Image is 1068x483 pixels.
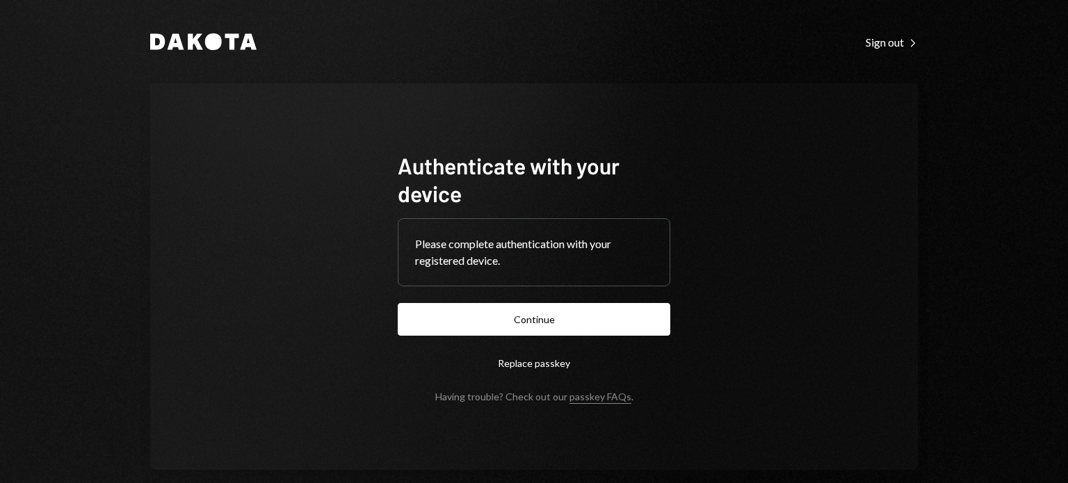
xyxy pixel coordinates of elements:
a: passkey FAQs [569,391,631,404]
div: Please complete authentication with your registered device. [415,236,653,269]
h1: Authenticate with your device [398,152,670,207]
button: Replace passkey [398,347,670,379]
button: Continue [398,303,670,336]
a: Sign out [866,34,918,49]
div: Having trouble? Check out our . [435,391,633,402]
div: Sign out [866,35,918,49]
